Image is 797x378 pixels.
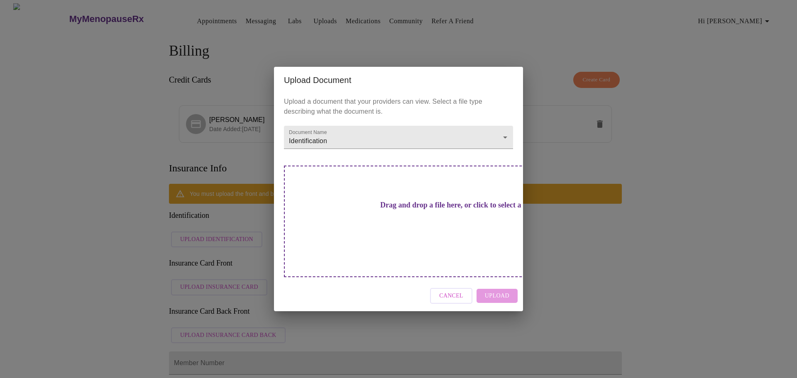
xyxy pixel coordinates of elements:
[284,73,513,87] h2: Upload Document
[342,201,571,210] h3: Drag and drop a file here, or click to select a file
[284,97,513,117] p: Upload a document that your providers can view. Select a file type describing what the document is.
[284,126,513,149] div: Identification
[439,291,463,301] span: Cancel
[430,288,472,304] button: Cancel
